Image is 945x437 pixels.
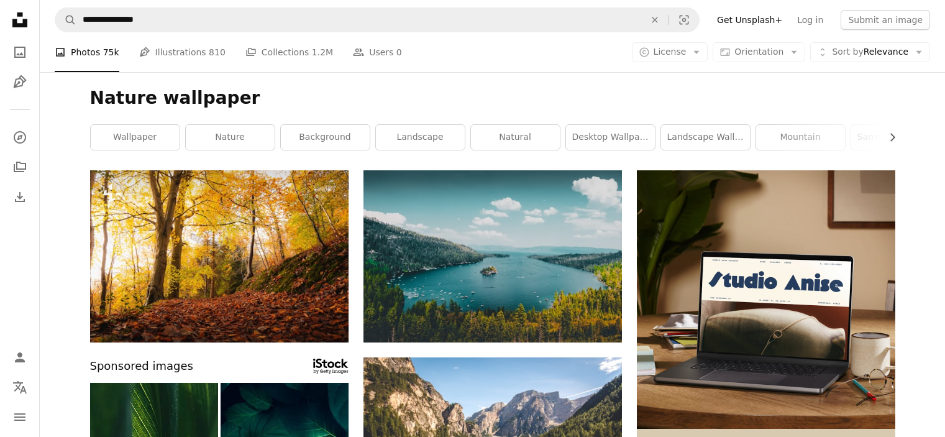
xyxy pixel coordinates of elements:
[91,125,180,150] a: wallpaper
[55,8,76,32] button: Search Unsplash
[632,42,708,62] button: License
[832,46,908,58] span: Relevance
[7,405,32,430] button: Menu
[641,8,669,32] button: Clear
[90,87,895,109] h1: Nature wallpaper
[396,45,402,59] span: 0
[90,170,349,343] img: a path in the woods with lots of leaves on the ground
[7,70,32,94] a: Illustrations
[841,10,930,30] button: Submit an image
[139,32,226,72] a: Illustrations 810
[245,32,333,72] a: Collections 1.2M
[55,7,700,32] form: Find visuals sitewide
[669,8,699,32] button: Visual search
[713,42,805,62] button: Orientation
[734,47,783,57] span: Orientation
[790,10,831,30] a: Log in
[7,155,32,180] a: Collections
[312,45,333,59] span: 1.2M
[7,375,32,400] button: Language
[881,125,895,150] button: scroll list to the right
[566,125,655,150] a: desktop wallpaper
[376,125,465,150] a: landscape
[209,45,226,59] span: 810
[90,357,193,375] span: Sponsored images
[7,40,32,65] a: Photos
[363,170,622,343] img: green-leafed trees
[7,345,32,370] a: Log in / Sign up
[661,125,750,150] a: landscape wallpaper
[363,251,622,262] a: green-leafed trees
[654,47,687,57] span: License
[832,47,863,57] span: Sort by
[281,125,370,150] a: background
[810,42,930,62] button: Sort byRelevance
[7,125,32,150] a: Explore
[90,251,349,262] a: a path in the woods with lots of leaves on the ground
[710,10,790,30] a: Get Unsplash+
[471,125,560,150] a: natural
[851,125,940,150] a: samsung wallpaper
[756,125,845,150] a: mountain
[353,32,402,72] a: Users 0
[7,185,32,209] a: Download History
[186,125,275,150] a: nature
[637,170,895,429] img: file-1705123271268-c3eaf6a79b21image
